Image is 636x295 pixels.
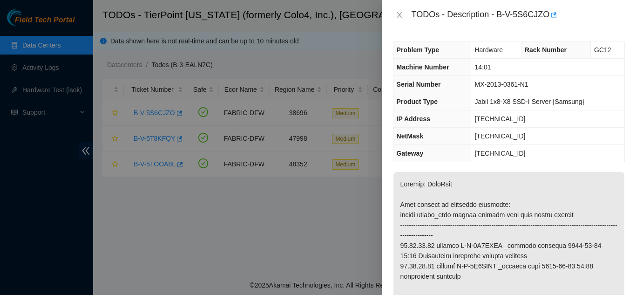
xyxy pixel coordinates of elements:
[474,115,525,123] span: [TECHNICAL_ID]
[474,132,525,140] span: [TECHNICAL_ID]
[397,115,430,123] span: IP Address
[397,46,440,54] span: Problem Type
[525,46,567,54] span: Rack Number
[474,150,525,157] span: [TECHNICAL_ID]
[474,46,503,54] span: Hardware
[397,132,424,140] span: NetMask
[397,98,438,105] span: Product Type
[397,81,441,88] span: Serial Number
[474,81,528,88] span: MX-2013-0361-N1
[412,7,625,22] div: TODOs - Description - B-V-5S6CJZO
[397,150,424,157] span: Gateway
[474,63,491,71] span: 14:01
[474,98,584,105] span: Jabil 1x8-X8 SSD-I Server {Samsung}
[396,11,403,19] span: close
[393,11,406,20] button: Close
[397,63,449,71] span: Machine Number
[594,46,611,54] span: GC12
